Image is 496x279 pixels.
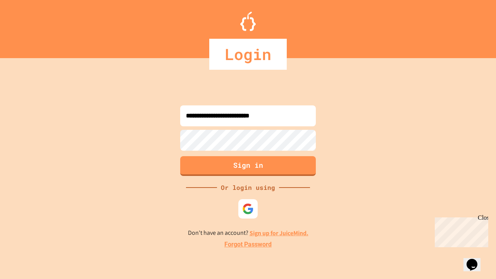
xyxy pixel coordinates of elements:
[224,240,272,249] a: Forgot Password
[432,214,488,247] iframe: chat widget
[3,3,53,49] div: Chat with us now!Close
[217,183,279,192] div: Or login using
[463,248,488,271] iframe: chat widget
[250,229,308,237] a: Sign up for JuiceMind.
[240,12,256,31] img: Logo.svg
[209,39,287,70] div: Login
[180,156,316,176] button: Sign in
[188,228,308,238] p: Don't have an account?
[242,203,254,215] img: google-icon.svg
